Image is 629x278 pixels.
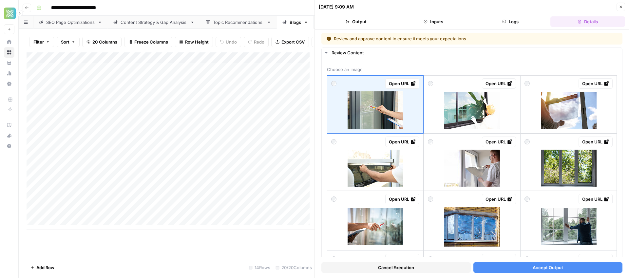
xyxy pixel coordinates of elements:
[185,39,209,45] span: Row Height
[134,39,168,45] span: Freeze Columns
[385,194,419,204] a: Open URL
[271,37,309,47] button: Export CSV
[33,39,44,45] span: Filter
[348,91,403,129] img: man-checking-to-repair-glass-in-a-house.jpg
[33,16,108,29] a: SEO Page Optimizations
[482,137,516,147] a: Open URL
[385,78,419,89] a: Open URL
[541,92,597,129] img: tinted-glass-in-the-house.jpg
[254,39,264,45] span: Redo
[348,150,403,187] img: professional-worker-tinting-window-with-foil-indoors-closeup.jpg
[200,16,277,29] a: Topic Recommendations
[322,47,622,58] button: Review Content
[281,39,305,45] span: Export CSV
[124,37,172,47] button: Freeze Columns
[57,37,80,47] button: Sort
[4,141,14,151] button: Help + Support
[92,39,117,45] span: 20 Columns
[175,37,213,47] button: Row Height
[61,39,69,45] span: Sort
[579,194,613,204] a: Open URL
[486,196,512,202] div: Open URL
[36,264,54,271] span: Add Row
[582,256,609,262] div: Open URL
[29,37,54,47] button: Filter
[385,137,419,147] a: Open URL
[389,80,416,87] div: Open URL
[321,262,471,273] button: Cancel Execution
[541,150,597,187] img: view-from-the-window-green-trees-landscape-with-forest.jpg
[482,254,516,264] a: Open URL
[46,19,95,26] div: SEO Page Optimizations
[550,16,625,27] button: Details
[486,80,512,87] div: Open URL
[4,131,14,140] div: What's new?
[473,262,623,273] button: Accept Output
[4,37,14,47] a: Home
[246,262,273,273] div: 14 Rows
[579,78,613,89] a: Open URL
[482,194,516,204] a: Open URL
[226,39,237,45] span: Undo
[389,196,416,202] div: Open URL
[541,208,597,245] img: upset-man-feeling-lonely-or-thinking-about-problems-bad-feelings-stress-anxiety-grief-emotions.jpg
[244,37,269,47] button: Redo
[213,19,264,26] div: Topic Recommendations
[385,254,419,264] a: Open URL
[327,66,617,73] span: Choose an image
[582,139,609,145] div: Open URL
[332,49,618,56] div: Review Content
[4,58,14,68] a: Your Data
[473,16,548,27] button: Logs
[444,92,500,129] img: the-glazier.jpg
[389,139,416,145] div: Open URL
[4,79,14,89] a: Settings
[4,5,14,22] button: Workspace: Xponent21
[27,262,58,273] button: Add Row
[82,37,122,47] button: 20 Columns
[121,19,187,26] div: Content Strategy & Gap Analysis
[582,80,609,87] div: Open URL
[533,264,563,271] span: Accept Output
[396,16,471,27] button: Inputs
[319,16,393,27] button: Output
[327,35,542,42] div: Review and approve content to ensure it meets your expectations
[444,150,500,187] img: man-tinting-windows-at-home-with-sun-protection-foil-film.jpg
[582,196,609,202] div: Open URL
[348,208,403,245] img: glass-broken-from-a-house-by-an-accident-man-checking-to-repair.jpg
[389,256,416,262] div: Open URL
[108,16,200,29] a: Content Strategy & Gap Analysis
[4,8,16,19] img: Xponent21 Logo
[378,264,414,271] span: Cancel Execution
[216,37,241,47] button: Undo
[273,262,314,273] div: 20/20 Columns
[4,68,14,79] a: Usage
[482,78,516,89] a: Open URL
[319,4,354,10] div: [DATE] 9:09 AM
[444,207,500,247] img: using-sun-protection-film-on-the-window.jpg
[579,137,613,147] a: Open URL
[486,256,512,262] div: Open URL
[290,19,301,26] div: Blogs
[579,254,613,264] a: Open URL
[4,130,14,141] button: What's new?
[277,16,314,29] a: Blogs
[486,139,512,145] div: Open URL
[4,47,14,58] a: Browse
[4,120,14,130] a: AirOps Academy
